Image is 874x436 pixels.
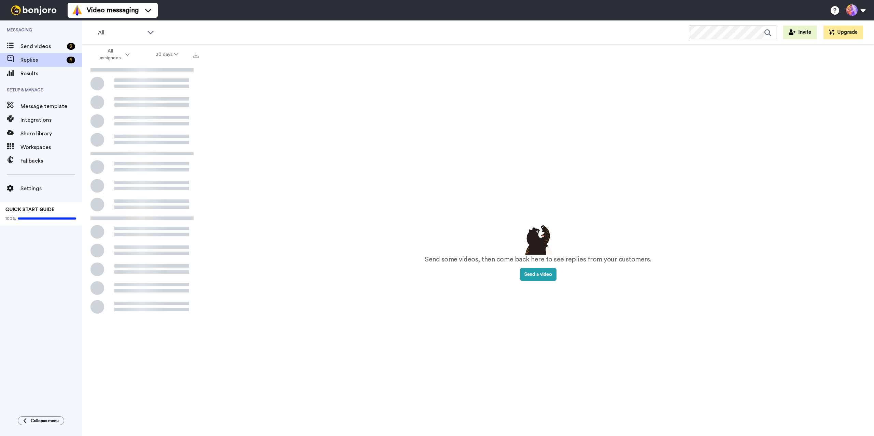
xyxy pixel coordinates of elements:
[20,56,64,64] span: Replies
[191,49,201,60] button: Export all results that match these filters now.
[87,5,139,15] span: Video messaging
[5,207,55,212] span: QUICK START GUIDE
[521,223,555,255] img: results-emptystates.png
[20,42,64,50] span: Send videos
[67,43,75,50] div: 9
[20,116,82,124] span: Integrations
[520,272,556,277] a: Send a video
[20,143,82,151] span: Workspaces
[5,216,16,221] span: 100%
[67,57,75,63] div: 6
[20,130,82,138] span: Share library
[31,418,59,423] span: Collapse menu
[72,5,83,16] img: vm-color.svg
[20,70,82,78] span: Results
[96,48,124,61] span: All assignees
[143,48,192,61] button: 30 days
[8,5,59,15] img: bj-logo-header-white.svg
[823,26,863,39] button: Upgrade
[20,184,82,193] span: Settings
[425,255,651,265] p: Send some videos, then come back here to see replies from your customers.
[783,26,817,39] button: Invite
[520,268,556,281] button: Send a video
[83,45,143,64] button: All assignees
[20,102,82,110] span: Message template
[98,29,144,37] span: All
[193,52,199,58] img: export.svg
[18,416,64,425] button: Collapse menu
[20,157,82,165] span: Fallbacks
